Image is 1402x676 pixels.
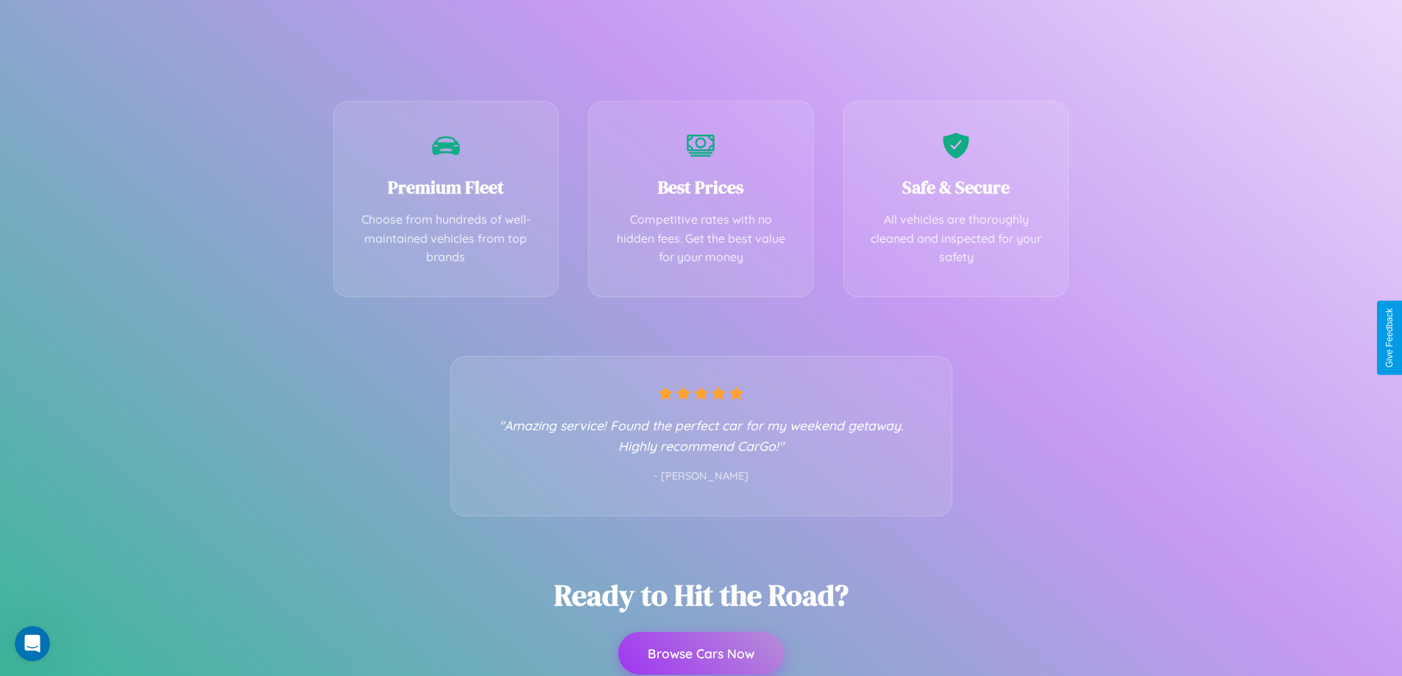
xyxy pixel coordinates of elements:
[554,575,849,615] h2: Ready to Hit the Road?
[481,467,922,486] p: - [PERSON_NAME]
[15,626,50,661] iframe: Intercom live chat
[481,415,922,456] p: "Amazing service! Found the perfect car for my weekend getaway. Highly recommend CarGo!"
[356,175,537,199] h3: Premium Fleet
[866,210,1047,267] p: All vehicles are thoroughly cleaned and inspected for your safety
[611,175,791,199] h3: Best Prices
[611,210,791,267] p: Competitive rates with no hidden fees. Get the best value for your money
[866,175,1047,199] h3: Safe & Secure
[618,632,784,675] button: Browse Cars Now
[1384,308,1395,368] div: Give Feedback
[356,210,537,267] p: Choose from hundreds of well-maintained vehicles from top brands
